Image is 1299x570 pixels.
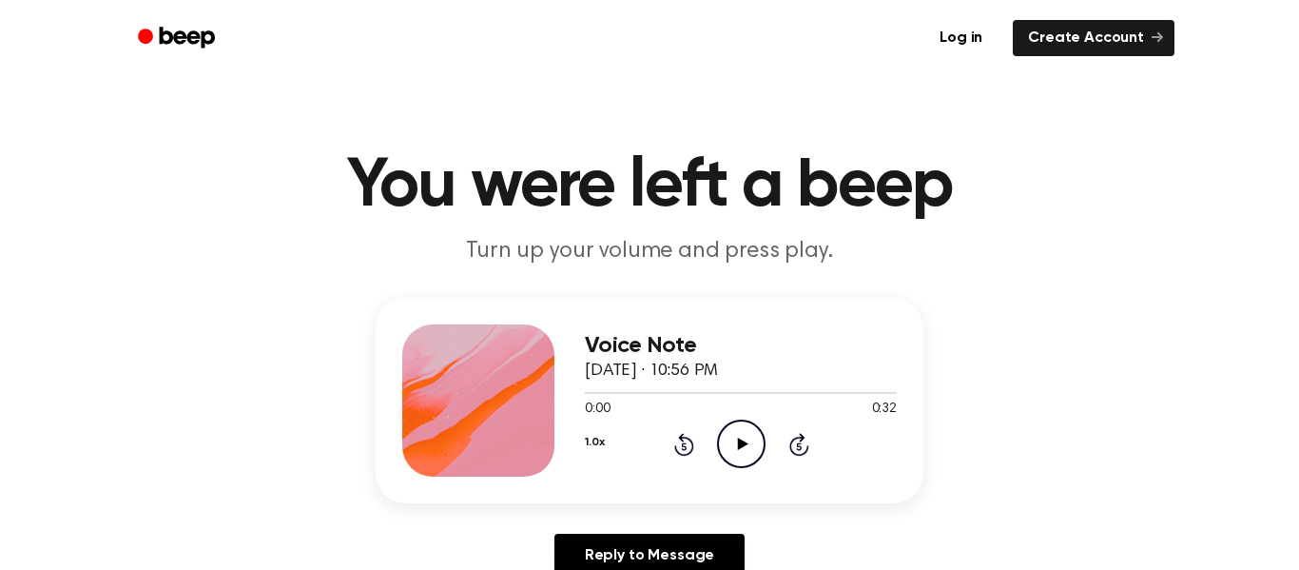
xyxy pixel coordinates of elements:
span: [DATE] · 10:56 PM [585,363,718,380]
span: 0:32 [872,400,897,420]
h1: You were left a beep [163,152,1136,221]
button: 1.0x [585,426,604,459]
a: Log in [921,16,1001,60]
span: 0:00 [585,400,610,420]
a: Create Account [1013,20,1174,56]
h3: Voice Note [585,333,897,359]
a: Beep [125,20,232,57]
p: Turn up your volume and press play. [284,236,1015,267]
